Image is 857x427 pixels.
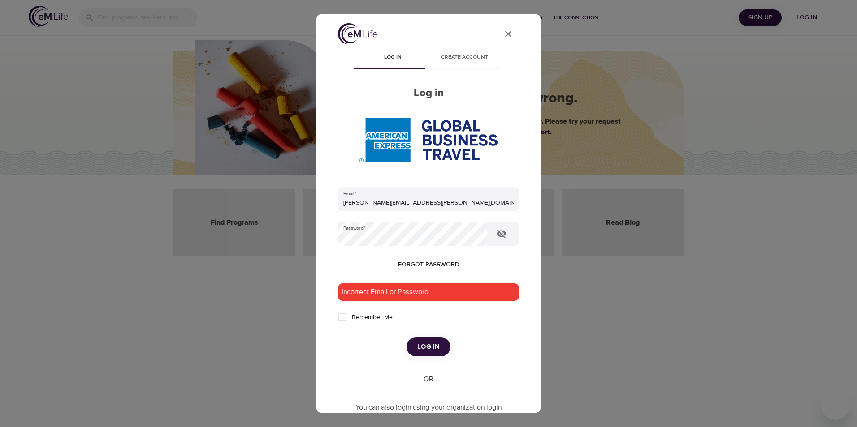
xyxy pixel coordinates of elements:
span: Create account [434,53,495,62]
div: OR [420,374,437,384]
button: close [498,23,519,45]
div: Incorrect Email or Password. [338,283,519,301]
p: You can also login using your organization login information [338,402,519,423]
h2: Log in [338,87,519,100]
span: Forgot password [398,259,459,270]
img: logo [338,23,377,44]
span: Remember Me [352,313,393,322]
span: Log in [362,53,423,62]
button: Forgot password [394,256,463,273]
img: AmEx%20GBT%20logo.png [359,118,498,162]
div: disabled tabs example [338,47,519,69]
button: Log in [407,337,450,356]
span: Log in [417,341,440,353]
